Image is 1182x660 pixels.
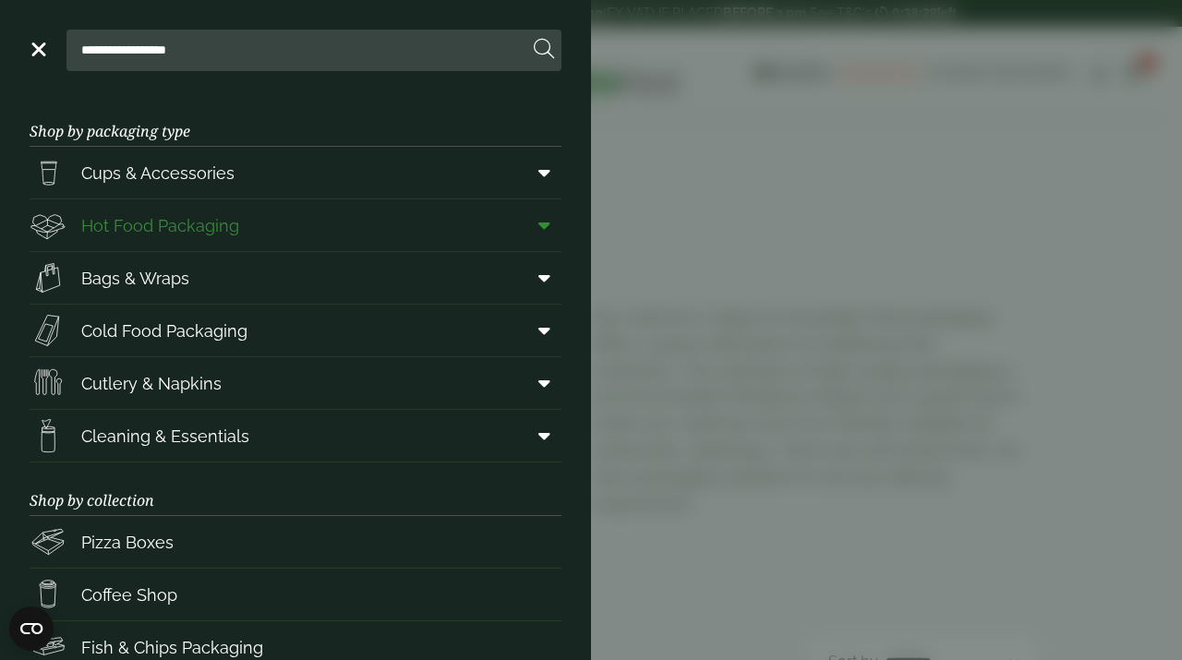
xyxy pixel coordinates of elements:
img: PintNhalf_cup.svg [30,154,66,191]
span: Cutlery & Napkins [81,371,222,396]
span: Pizza Boxes [81,530,174,555]
span: Cups & Accessories [81,161,235,186]
img: Sandwich_box.svg [30,312,66,349]
span: Fish & Chips Packaging [81,635,263,660]
a: Cleaning & Essentials [30,410,561,462]
a: Coffee Shop [30,569,561,620]
button: Open CMP widget [9,606,54,651]
img: Paper_carriers.svg [30,259,66,296]
h3: Shop by packaging type [30,93,561,147]
span: Bags & Wraps [81,266,189,291]
img: HotDrink_paperCup.svg [30,576,66,613]
span: Cold Food Packaging [81,318,247,343]
a: Cutlery & Napkins [30,357,561,409]
a: Hot Food Packaging [30,199,561,251]
a: Cups & Accessories [30,147,561,198]
img: Pizza_boxes.svg [30,523,66,560]
span: Coffee Shop [81,582,177,607]
a: Bags & Wraps [30,252,561,304]
img: open-wipe.svg [30,417,66,454]
span: Cleaning & Essentials [81,424,249,449]
span: Hot Food Packaging [81,213,239,238]
a: Pizza Boxes [30,516,561,568]
img: Deli_box.svg [30,207,66,244]
a: Cold Food Packaging [30,305,561,356]
img: Cutlery.svg [30,365,66,402]
h3: Shop by collection [30,462,561,516]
